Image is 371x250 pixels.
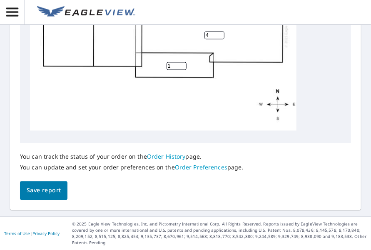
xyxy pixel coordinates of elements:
p: You can track the status of your order on the page. [20,153,244,161]
a: Order Preferences [175,164,227,172]
a: Privacy Policy [32,231,60,237]
a: EV Logo [32,1,140,24]
button: Save report [20,181,67,200]
p: You can update and set your order preferences on the page. [20,164,244,172]
a: Terms of Use [4,231,30,237]
img: EV Logo [37,6,135,19]
a: Order History [147,153,186,161]
p: | [4,231,60,236]
p: © 2025 Eagle View Technologies, Inc. and Pictometry International Corp. All Rights Reserved. Repo... [72,221,367,246]
span: Save report [27,186,61,196]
